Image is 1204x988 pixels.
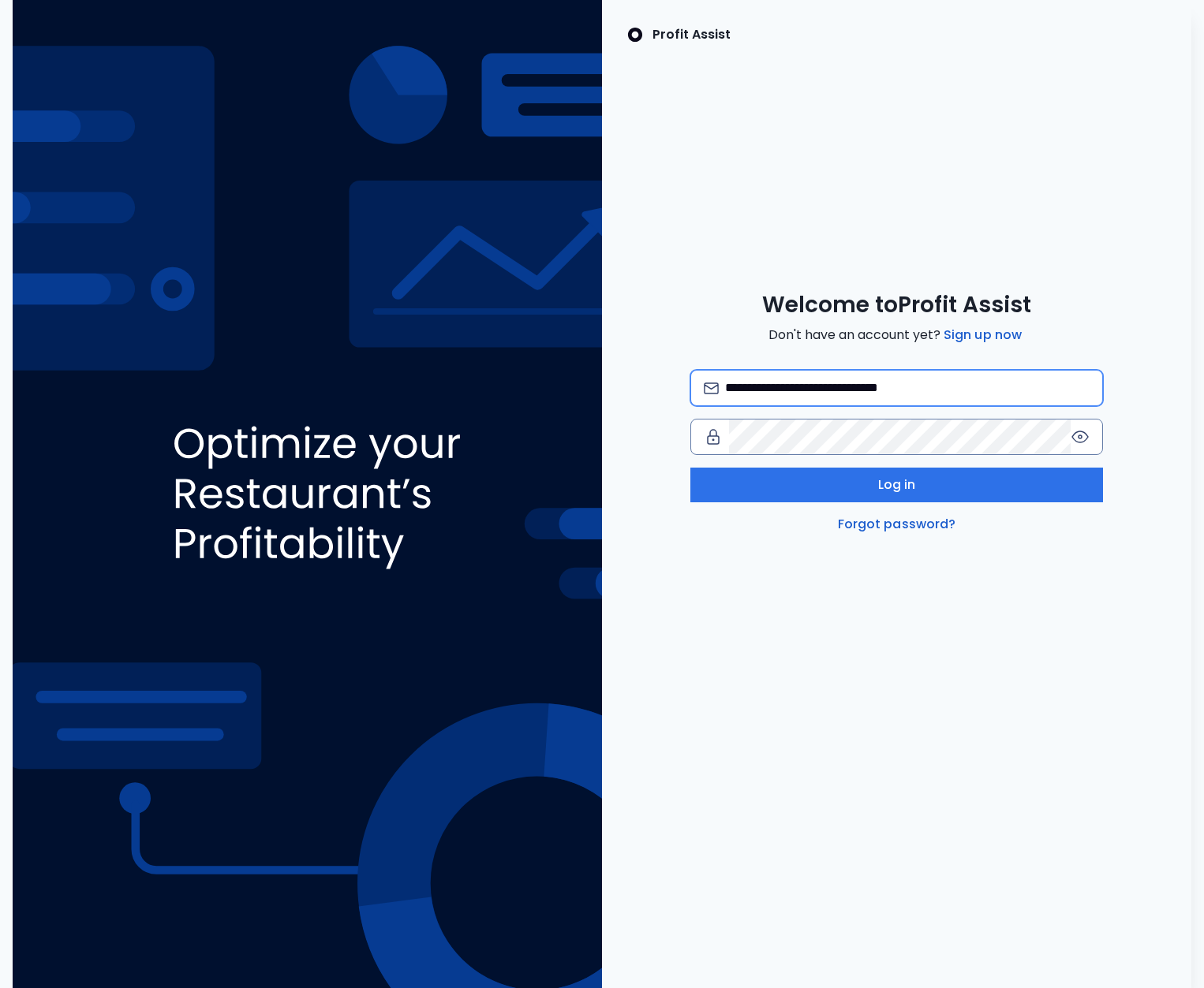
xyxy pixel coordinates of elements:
a: Sign up now [940,326,1025,345]
span: Don't have an account yet? [768,326,1025,345]
a: Forgot password? [835,515,959,534]
span: Log in [878,475,916,494]
img: email [704,382,719,394]
button: Log in [690,468,1103,502]
img: SpotOn Logo [627,25,643,44]
p: Profit Assist [652,25,731,44]
span: Welcome to Profit Assist [762,291,1031,319]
